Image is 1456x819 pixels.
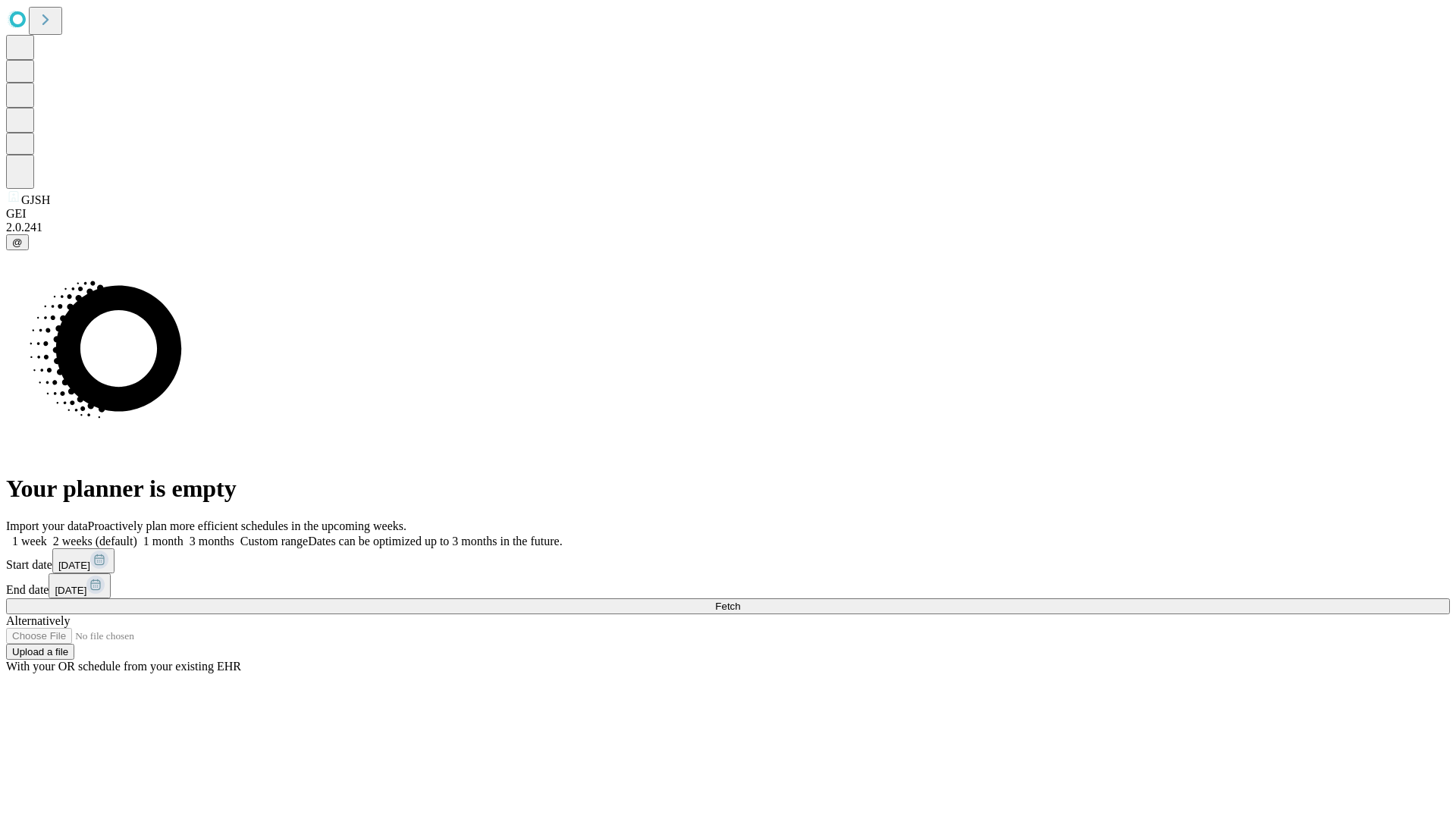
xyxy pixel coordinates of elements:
span: 1 week [12,535,47,548]
button: [DATE] [49,573,111,598]
div: End date [6,573,1450,598]
span: With your OR schedule from your existing EHR [6,660,241,673]
div: 2.0.241 [6,221,1450,234]
span: 3 months [190,535,234,548]
span: 1 month [143,535,184,548]
button: Fetch [6,598,1450,614]
span: Custom range [240,535,308,548]
span: [DATE] [55,585,86,596]
button: Upload a file [6,644,74,660]
div: Start date [6,548,1450,573]
span: GJSH [21,193,50,206]
span: [DATE] [58,560,90,571]
span: @ [12,237,23,248]
button: [DATE] [52,548,115,573]
span: Alternatively [6,614,70,627]
button: @ [6,234,29,250]
span: Fetch [715,601,740,612]
span: Import your data [6,519,88,532]
div: GEI [6,207,1450,221]
h1: Your planner is empty [6,475,1450,503]
span: 2 weeks (default) [53,535,137,548]
span: Proactively plan more efficient schedules in the upcoming weeks. [88,519,406,532]
span: Dates can be optimized up to 3 months in the future. [308,535,562,548]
